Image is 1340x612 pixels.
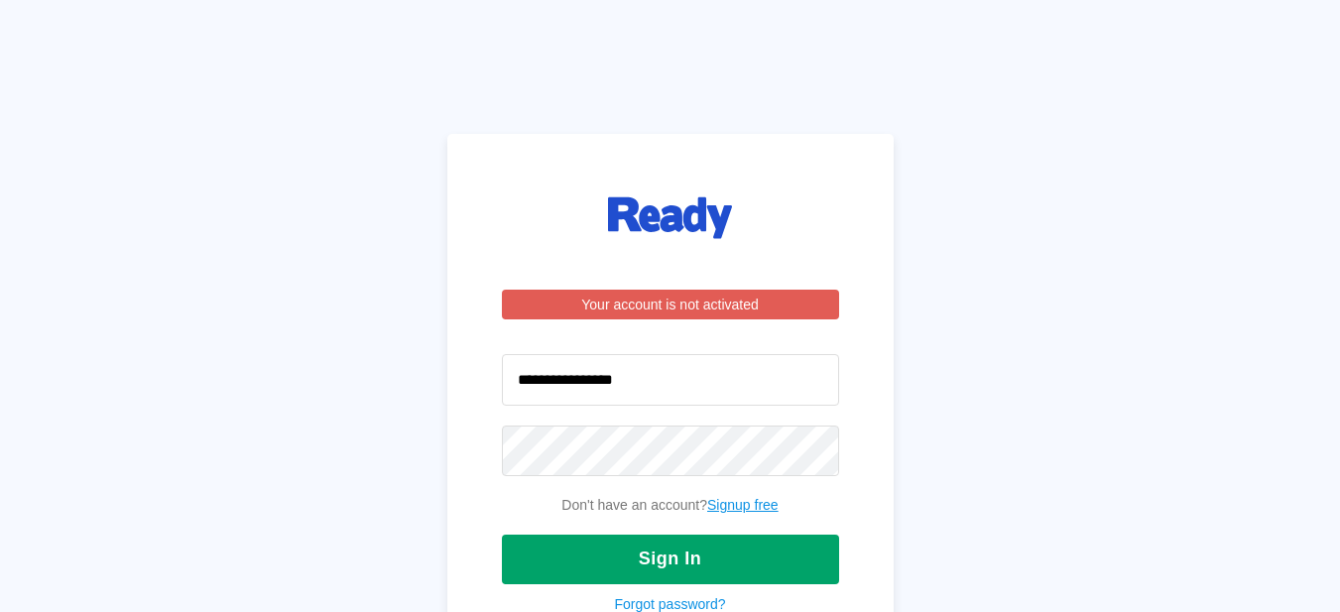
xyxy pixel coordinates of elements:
div: Your account is not activated [502,290,839,319]
a: Signup free [707,497,779,513]
button: Sign In [502,535,839,584]
img: logo-5.svg [608,193,732,245]
a: Forgot password? [614,596,725,612]
p: Don't have an account? [502,496,839,515]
